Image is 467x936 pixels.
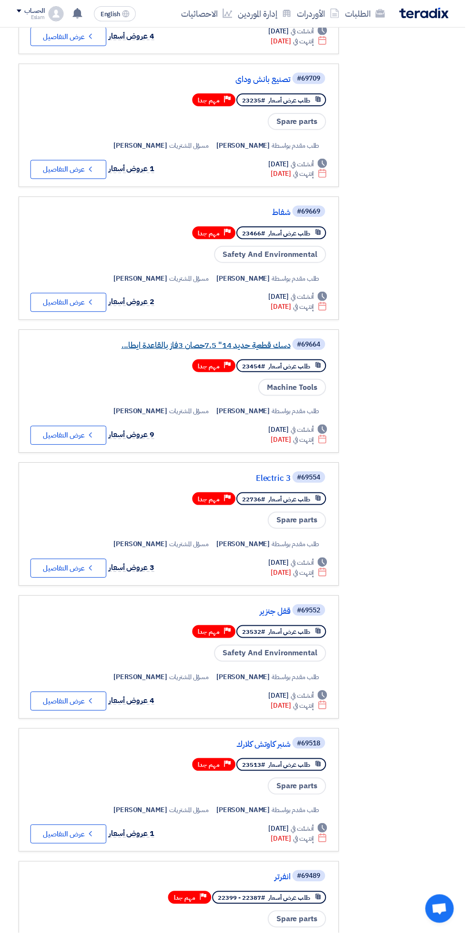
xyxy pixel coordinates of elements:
div: [DATE] [272,837,328,847]
span: مسؤل المشتريات [170,275,210,285]
button: عرض التفاصيل [30,427,107,447]
div: #69489 [298,876,322,883]
span: أنشئت في [292,560,315,570]
span: [PERSON_NAME] [217,541,271,551]
button: عرض التفاصيل [30,294,107,313]
span: طلب عرض أسعار [269,897,312,906]
span: طلب عرض أسعار [269,363,312,372]
div: #69518 [298,743,322,750]
span: أنشئت في [292,293,315,303]
span: #23454 [243,363,266,372]
span: Machine Tools [259,380,327,397]
div: Eslam [17,15,45,20]
span: طلب مقدم بواسطة [273,408,321,418]
span: [PERSON_NAME] [217,408,271,418]
button: عرض التفاصيل [30,161,107,180]
span: طلب مقدم بواسطة [273,141,321,151]
div: [DATE] [272,170,328,180]
span: English [101,11,121,18]
span: مهم جدا [199,763,221,773]
span: إنتهت في [294,703,315,713]
span: طلب عرض أسعار [269,763,312,773]
span: Safety And Environmental [215,647,327,664]
span: إنتهت في [294,570,315,580]
span: #22736 [243,497,266,506]
div: [DATE] [269,827,328,837]
div: [DATE] [269,160,328,170]
div: #69669 [298,209,322,216]
a: Electric 3 [101,476,292,485]
div: #69664 [298,343,322,349]
span: [PERSON_NAME] [114,275,168,285]
span: مهم جدا [199,630,221,639]
span: مسؤل المشتريات [170,408,210,418]
span: أنشئت في [292,160,315,170]
span: [PERSON_NAME] [114,541,168,551]
span: طلب عرض أسعار [269,96,312,105]
span: طلب عرض أسعار [269,497,312,506]
a: شفاط [101,209,292,218]
span: مهم جدا [174,897,196,906]
div: [DATE] [269,427,328,437]
span: إنتهت في [294,170,315,180]
span: طلب مقدم بواسطة [273,675,321,685]
span: [PERSON_NAME] [114,141,168,151]
div: [DATE] [272,703,328,713]
span: [PERSON_NAME] [217,275,271,285]
span: مهم جدا [199,96,221,105]
span: مسؤل المشتريات [170,808,210,818]
span: 4 عروض أسعار [109,31,155,42]
span: #23466 [243,230,266,239]
span: 3 عروض أسعار [109,564,155,576]
span: أنشئت في [292,693,315,703]
span: طلب عرض أسعار [269,630,312,639]
span: إنتهت في [294,36,315,46]
div: [DATE] [269,26,328,36]
span: [PERSON_NAME] [114,675,168,685]
div: [DATE] [269,693,328,703]
span: 1 عروض أسعار [109,831,155,843]
button: عرض التفاصيل [30,694,107,713]
a: الاحصائيات [179,2,236,25]
button: عرض التفاصيل [30,561,107,580]
a: الطلبات [344,2,389,25]
span: #23513 [243,763,266,773]
span: Safety And Environmental [215,247,327,264]
img: Teradix logo [401,8,450,19]
span: #23532 [243,630,266,639]
div: #69552 [298,610,322,616]
span: أنشئت في [292,827,315,837]
span: طلب عرض أسعار [269,230,312,239]
img: profile_test.png [49,6,64,21]
span: Spare parts [269,113,327,131]
span: 2 عروض أسعار [109,297,155,309]
span: مسؤل المشتريات [170,141,210,151]
div: [DATE] [272,36,328,46]
a: إدارة الموردين [236,2,295,25]
span: [PERSON_NAME] [114,808,168,818]
button: عرض التفاصيل [30,27,107,46]
span: مهم جدا [199,230,221,239]
div: #69709 [298,76,322,82]
span: مسؤل المشتريات [170,675,210,685]
span: مسؤل المشتريات [170,541,210,551]
span: [PERSON_NAME] [217,675,271,685]
span: #22387 - 22399 [219,897,266,906]
span: أنشئت في [292,26,315,36]
div: #69554 [298,476,322,483]
span: Spare parts [269,514,327,531]
div: [DATE] [272,303,328,313]
button: عرض التفاصيل [30,828,107,847]
button: English [94,6,136,21]
span: 1 عروض أسعار [109,164,155,175]
span: طلب مقدم بواسطة [273,275,321,285]
a: دسك قطعية حديد 14" 7.5حصان 3فاز بالقاعدة ايطا... [101,343,292,351]
span: 9 عروض أسعار [109,431,155,442]
a: Open chat [427,898,456,926]
span: Spare parts [269,914,327,931]
span: طلب مقدم بواسطة [273,808,321,818]
span: إنتهت في [294,437,315,447]
span: [PERSON_NAME] [114,408,168,418]
a: تصنيع بانش وداي [101,76,292,84]
a: شنبر كاوتش كلارك [101,743,292,752]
